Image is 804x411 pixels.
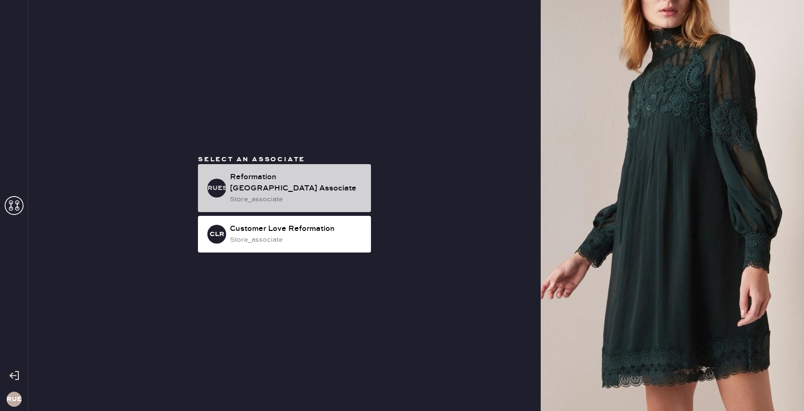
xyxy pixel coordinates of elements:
[198,155,305,164] span: Select an associate
[210,231,224,237] h3: CLR
[7,396,22,403] h3: RUES
[207,185,226,191] h3: RUESA
[230,235,363,245] div: store_associate
[230,172,363,194] div: Reformation [GEOGRAPHIC_DATA] Associate
[230,194,363,205] div: store_associate
[230,223,363,235] div: Customer Love Reformation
